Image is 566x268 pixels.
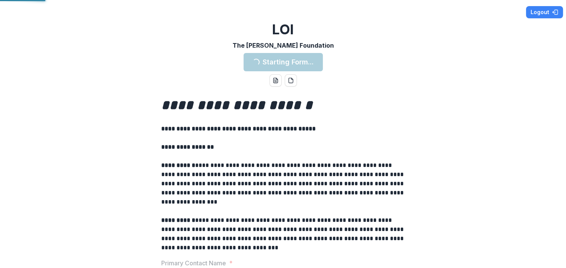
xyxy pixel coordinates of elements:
h2: LOI [272,21,294,38]
button: word-download [269,74,282,87]
button: Starting Form... [244,53,323,71]
button: Logout [526,6,563,18]
p: The [PERSON_NAME] Foundation [232,41,334,50]
button: pdf-download [285,74,297,87]
p: Primary Contact Name [161,258,226,268]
